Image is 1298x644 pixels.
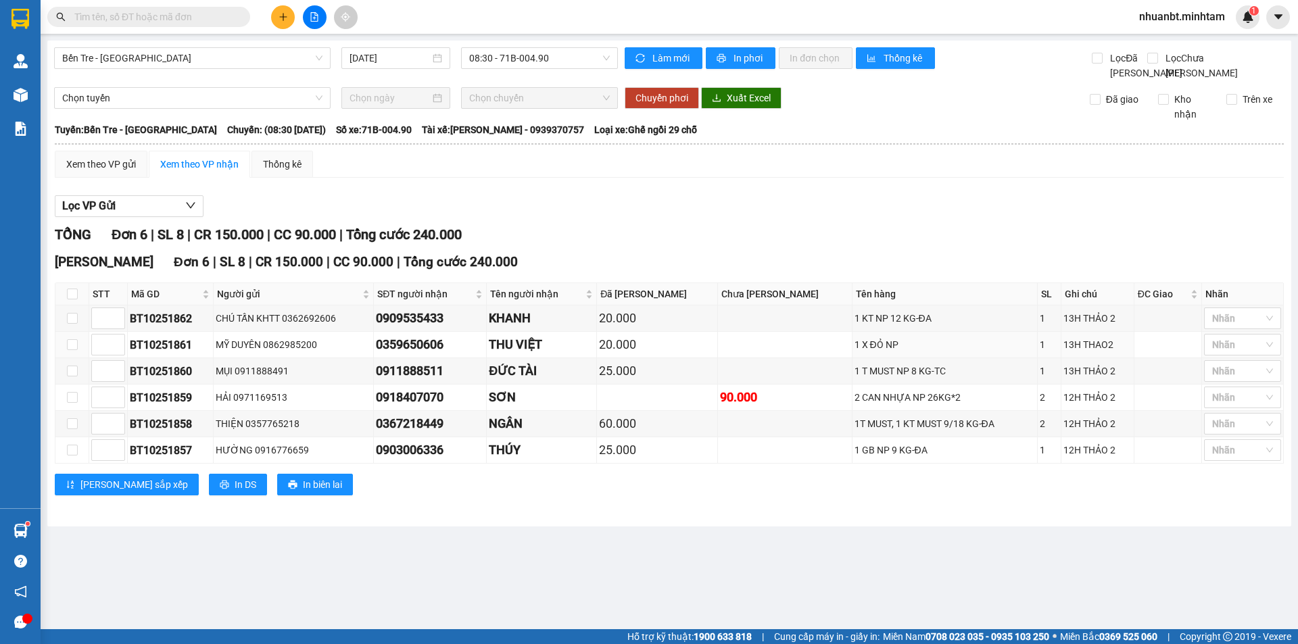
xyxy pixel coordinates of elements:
div: 1 [1040,311,1059,326]
td: BT10251857 [128,437,214,464]
th: Ghi chú [1061,283,1134,305]
td: THU VIỆT [487,332,597,358]
span: printer [288,480,297,491]
div: 1 T MUST NP 8 KG-TC [855,364,1036,378]
th: Chưa [PERSON_NAME] [718,283,852,305]
img: logo-vxr [11,9,29,29]
span: [PERSON_NAME] sắp xếp [80,477,188,492]
div: 1T MUST, 1 KT MUST 9/18 KG-ĐA [855,416,1036,431]
span: plus [279,12,288,22]
span: In biên lai [303,477,342,492]
div: 2 CAN NHỰA NP 26KG*2 [855,390,1036,405]
span: | [267,226,270,243]
span: Trên xe [1237,92,1278,107]
button: downloadXuất Excel [701,87,782,109]
button: Lọc VP Gửi [55,195,203,217]
img: solution-icon [14,122,28,136]
td: BT10251859 [128,385,214,411]
td: BT10251862 [128,305,214,332]
td: 0909535433 [374,305,487,332]
span: question-circle [14,555,27,568]
img: warehouse-icon [14,54,28,68]
td: 0918407070 [374,385,487,411]
span: | [151,226,154,243]
span: CR 150.000 [256,254,323,270]
div: 13H THẢO 2 [1063,364,1132,378]
strong: 0369 525 060 [1099,631,1157,642]
span: Đã giao [1101,92,1144,107]
div: 12H THẢO 2 [1063,390,1132,405]
input: 15/10/2025 [350,51,430,66]
div: BT10251860 [130,363,211,380]
button: caret-down [1266,5,1290,29]
span: | [397,254,400,270]
input: Tìm tên, số ĐT hoặc mã đơn [74,9,234,24]
span: Loại xe: Ghế ngồi 29 chỗ [594,122,697,137]
div: Nhãn [1205,287,1280,301]
span: caret-down [1272,11,1284,23]
span: sort-ascending [66,480,75,491]
div: Xem theo VP gửi [66,157,136,172]
span: Làm mới [652,51,692,66]
div: ĐỨC TÀI [489,362,594,380]
span: Lọc Đã [PERSON_NAME] [1105,51,1184,80]
th: SL [1038,283,1061,305]
strong: 0708 023 035 - 0935 103 250 [926,631,1049,642]
span: CR 150.000 [194,226,264,243]
th: STT [89,283,128,305]
div: 0367218449 [376,414,484,433]
span: Đơn 6 [112,226,147,243]
span: Tên người nhận [490,287,583,301]
button: plus [271,5,295,29]
td: KHANH [487,305,597,332]
span: download [712,93,721,104]
span: printer [220,480,229,491]
td: 0911888511 [374,358,487,385]
div: 0903006336 [376,441,484,460]
span: In phơi [734,51,765,66]
div: THIỆN 0357765218 [216,416,371,431]
td: 0367218449 [374,411,487,437]
span: Miền Bắc [1060,629,1157,644]
span: CC 90.000 [274,226,336,243]
button: aim [334,5,358,29]
td: SƠN [487,385,597,411]
div: 12H THẢO 2 [1063,416,1132,431]
div: 0911888511 [376,362,484,380]
div: MỤI 0911888491 [216,364,371,378]
div: 13H THẢO 2 [1063,311,1132,326]
button: In đơn chọn [779,47,852,69]
td: NGÂN [487,411,597,437]
b: Tuyến: Bến Tre - [GEOGRAPHIC_DATA] [55,124,217,135]
div: BT10251859 [130,389,211,406]
span: | [762,629,764,644]
span: Người gửi [217,287,360,301]
td: BT10251860 [128,358,214,385]
span: | [249,254,252,270]
span: TỔNG [55,226,91,243]
div: CHÚ TẤN KHTT 0362692606 [216,311,371,326]
div: HƯỜNG 0916776659 [216,443,371,457]
img: warehouse-icon [14,88,28,102]
span: printer [717,53,728,64]
span: Thống kê [884,51,924,66]
span: message [14,616,27,628]
div: HẢI 0971169513 [216,390,371,405]
span: 1 [1251,6,1256,16]
span: Kho nhận [1169,92,1216,122]
span: nhuanbt.minhtam [1128,8,1236,25]
div: MỸ DUYÊN 0862985200 [216,337,371,352]
span: Cung cấp máy in - giấy in: [774,629,880,644]
div: Thống kê [263,157,302,172]
th: Tên hàng [852,283,1038,305]
div: 0918407070 [376,388,484,407]
div: 12H THẢO 2 [1063,443,1132,457]
button: printerIn biên lai [277,474,353,495]
span: Chọn chuyến [469,88,610,108]
span: Số xe: 71B-004.90 [336,122,412,137]
div: 2 [1040,390,1059,405]
span: Xuất Excel [727,91,771,105]
span: In DS [235,477,256,492]
button: bar-chartThống kê [856,47,935,69]
div: 90.000 [720,388,850,407]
